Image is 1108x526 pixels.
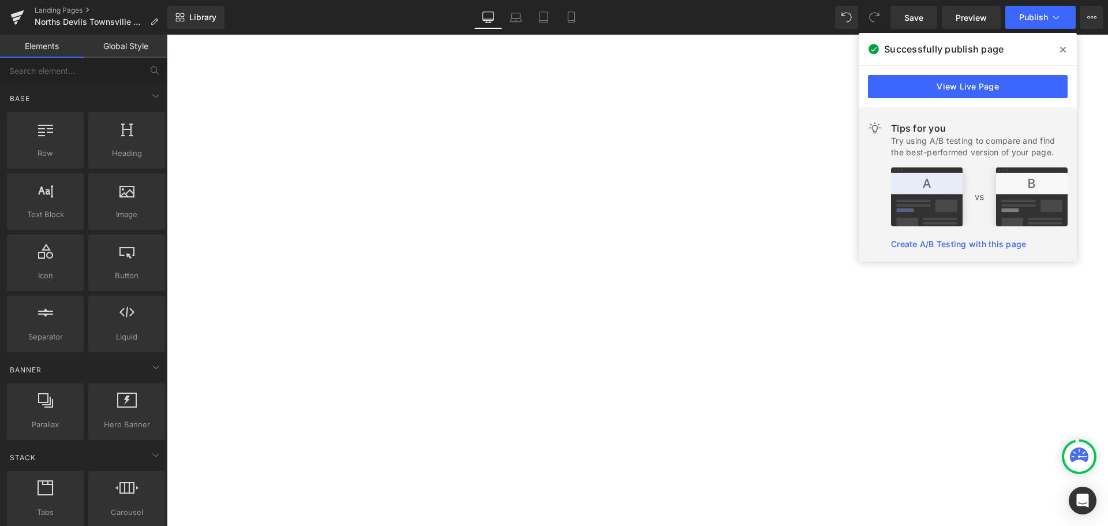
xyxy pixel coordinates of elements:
span: Library [189,12,216,23]
span: Successfully publish page [884,42,1004,56]
span: Row [10,147,80,159]
a: Laptop [502,6,530,29]
a: Preview [942,6,1001,29]
a: New Library [167,6,224,29]
div: Tips for you [891,121,1068,135]
a: Desktop [474,6,502,29]
span: Tabs [10,506,80,518]
span: Text Block [10,208,80,221]
span: Save [904,12,923,24]
span: Base [9,93,31,104]
span: Preview [956,12,987,24]
span: Hero Banner [92,419,162,431]
div: Try using A/B testing to compare and find the best-performed version of your page. [891,135,1068,158]
span: Icon [10,270,80,282]
a: Mobile [557,6,585,29]
span: Parallax [10,419,80,431]
span: Button [92,270,162,282]
button: Undo [835,6,858,29]
a: Landing Pages [35,6,167,15]
span: Publish [1019,13,1048,22]
span: Liquid [92,331,162,343]
button: More [1080,6,1103,29]
img: light.svg [868,121,882,135]
button: Redo [863,6,886,29]
a: View Live Page [868,75,1068,98]
span: Banner [9,364,43,375]
button: Publish [1005,6,1076,29]
a: Global Style [84,35,167,58]
a: Create A/B Testing with this page [891,239,1026,249]
span: Separator [10,331,80,343]
span: Norths Devils Townsville Carnivals [35,17,145,27]
div: Open Intercom Messenger [1069,487,1096,514]
span: Image [92,208,162,221]
img: tip.png [891,167,1068,226]
span: Heading [92,147,162,159]
a: Tablet [530,6,557,29]
span: Stack [9,452,37,463]
span: Carousel [92,506,162,518]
